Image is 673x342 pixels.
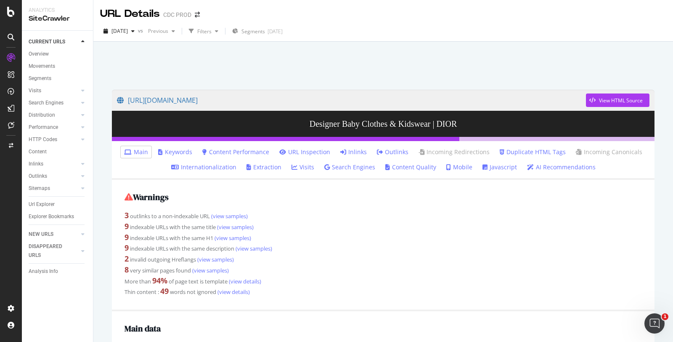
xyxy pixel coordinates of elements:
strong: 2 [125,254,129,264]
a: (view samples) [210,212,248,220]
div: Outlinks [29,172,47,181]
div: Overview [29,50,49,59]
div: indexable URLs with the same H1 [125,232,642,243]
a: Outlinks [29,172,79,181]
a: NEW URLS [29,230,79,239]
a: Url Explorer [29,200,87,209]
strong: 3 [125,210,129,220]
span: Segments [241,28,265,35]
a: Javascript [482,163,517,171]
h3: Designer Baby Clothes & Kidswear | DIOR [112,111,654,137]
div: View HTML Source [599,97,643,104]
div: URL Details [100,7,160,21]
div: Inlinks [29,160,43,168]
a: Explorer Bookmarks [29,212,87,221]
div: outlinks to a non-indexable URL [125,210,642,221]
div: Sitemaps [29,184,50,193]
h2: Warnings [125,192,642,202]
a: HTTP Codes [29,135,79,144]
a: Distribution [29,111,79,120]
a: Content Performance [202,148,269,156]
div: Url Explorer [29,200,55,209]
div: arrow-right-arrow-left [195,12,200,18]
button: [DATE] [100,24,138,38]
div: invalid outgoing Hreflangs [125,254,642,265]
a: (view details) [228,278,261,285]
div: Distribution [29,111,55,120]
div: CDC PROD [163,11,191,19]
button: Segments[DATE] [229,24,286,38]
div: Movements [29,62,55,71]
h2: Main data [125,324,642,333]
div: very similar pages found [125,265,642,275]
a: Overview [29,50,87,59]
a: Visits [291,163,314,171]
a: Incoming Redirections [419,148,490,156]
a: Inlinks [29,160,79,168]
a: Analysis Info [29,267,87,276]
iframe: Intercom live chat [644,313,665,334]
div: Analysis Info [29,267,58,276]
div: CURRENT URLS [29,37,65,46]
div: SiteCrawler [29,14,86,24]
strong: 9 [125,232,129,242]
a: URL Inspection [279,148,330,156]
span: 1 [662,313,668,320]
div: Thin content : words not ignored [125,286,642,297]
a: Extraction [246,163,281,171]
a: Mobile [446,163,472,171]
div: Search Engines [29,99,64,107]
a: Main [124,148,148,156]
strong: 94 % [152,275,167,286]
span: vs [138,27,145,34]
a: Outlinks [377,148,408,156]
a: Search Engines [324,163,375,171]
button: Filters [185,24,222,38]
strong: 9 [125,243,129,253]
div: DISAPPEARED URLS [29,242,71,260]
div: Content [29,147,47,156]
button: Previous [145,24,178,38]
div: indexable URLs with the same description [125,243,642,254]
div: Explorer Bookmarks [29,212,74,221]
a: Content [29,147,87,156]
div: Filters [197,28,212,35]
a: [URL][DOMAIN_NAME] [117,90,586,111]
a: (view details) [216,288,250,296]
a: (view samples) [216,223,254,231]
a: Keywords [158,148,192,156]
div: Segments [29,74,51,83]
div: Visits [29,86,41,95]
div: Analytics [29,7,86,14]
div: indexable URLs with the same title [125,221,642,232]
a: Internationalization [171,163,236,171]
a: (view samples) [191,267,229,274]
strong: 8 [125,265,129,275]
a: Performance [29,123,79,132]
div: Performance [29,123,58,132]
a: Duplicate HTML Tags [500,148,566,156]
a: Sitemaps [29,184,79,193]
a: (view samples) [234,245,272,252]
button: View HTML Source [586,94,649,107]
a: Segments [29,74,87,83]
a: CURRENT URLS [29,37,79,46]
a: (view samples) [213,234,251,242]
div: NEW URLS [29,230,53,239]
a: AI Recommendations [527,163,596,171]
a: Inlinks [340,148,367,156]
strong: 9 [125,221,129,231]
span: 2025 Oct. 10th [111,27,128,35]
div: [DATE] [268,28,283,35]
span: Previous [145,27,168,35]
div: HTTP Codes [29,135,57,144]
a: (view samples) [196,256,234,263]
a: Search Engines [29,99,79,107]
div: More than of page text is template [125,275,642,286]
a: Content Quality [385,163,436,171]
a: Visits [29,86,79,95]
a: DISAPPEARED URLS [29,242,79,260]
strong: 49 [160,286,169,296]
a: Movements [29,62,87,71]
a: Incoming Canonicals [576,148,642,156]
